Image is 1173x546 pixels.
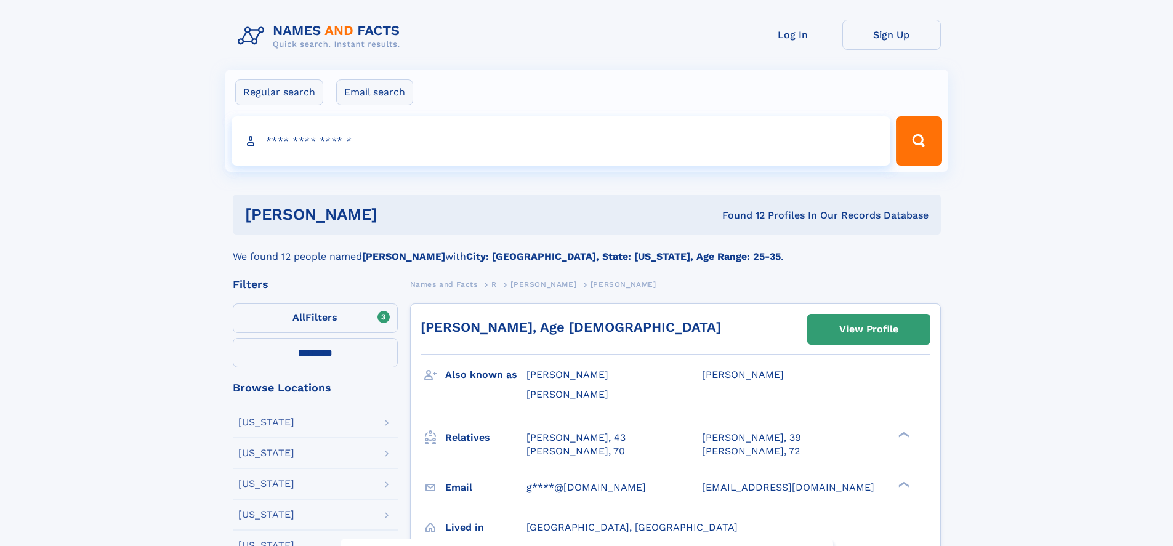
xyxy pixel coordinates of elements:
div: ❯ [895,430,910,438]
h3: Also known as [445,364,526,385]
div: View Profile [839,315,898,343]
span: All [292,311,305,323]
span: [GEOGRAPHIC_DATA], [GEOGRAPHIC_DATA] [526,521,738,533]
span: [PERSON_NAME] [510,280,576,289]
a: Names and Facts [410,276,478,292]
img: Logo Names and Facts [233,20,410,53]
h3: Relatives [445,427,526,448]
span: [PERSON_NAME] [526,388,608,400]
div: Found 12 Profiles In Our Records Database [550,209,929,222]
div: Filters [233,279,398,290]
label: Regular search [235,79,323,105]
label: Email search [336,79,413,105]
div: [US_STATE] [238,417,294,427]
a: View Profile [808,315,930,344]
b: [PERSON_NAME] [362,251,445,262]
a: Sign Up [842,20,941,50]
a: [PERSON_NAME], 70 [526,444,625,458]
input: search input [232,116,891,166]
div: We found 12 people named with . [233,235,941,264]
a: [PERSON_NAME] [510,276,576,292]
h3: Email [445,477,526,498]
label: Filters [233,303,398,333]
a: [PERSON_NAME], 72 [702,444,800,458]
span: [PERSON_NAME] [591,280,656,289]
span: [EMAIL_ADDRESS][DOMAIN_NAME] [702,481,874,493]
div: Browse Locations [233,382,398,393]
a: Log In [744,20,842,50]
h3: Lived in [445,517,526,538]
a: [PERSON_NAME], 43 [526,431,626,444]
div: [US_STATE] [238,510,294,520]
span: [PERSON_NAME] [526,369,608,380]
h1: [PERSON_NAME] [245,207,550,222]
button: Search Button [896,116,941,166]
div: ❯ [895,480,910,488]
div: [US_STATE] [238,479,294,489]
span: [PERSON_NAME] [702,369,784,380]
a: R [491,276,497,292]
div: [US_STATE] [238,448,294,458]
a: [PERSON_NAME], 39 [702,431,801,444]
span: R [491,280,497,289]
b: City: [GEOGRAPHIC_DATA], State: [US_STATE], Age Range: 25-35 [466,251,781,262]
a: [PERSON_NAME], Age [DEMOGRAPHIC_DATA] [421,319,721,335]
